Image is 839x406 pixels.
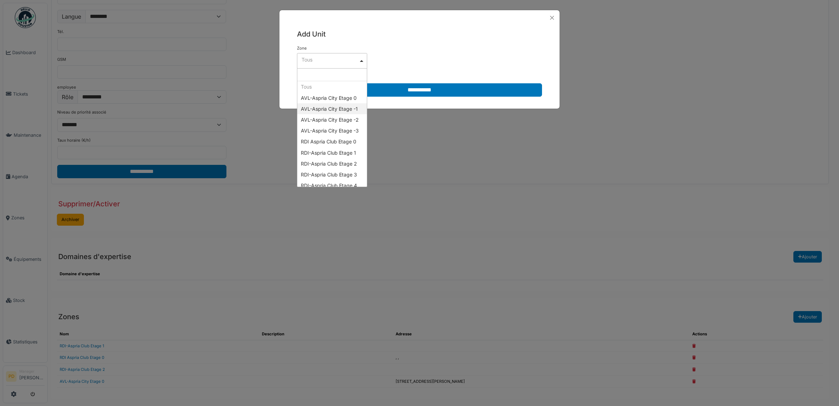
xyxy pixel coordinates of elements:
[297,103,367,114] div: AVL-Aspria City Etage -1
[302,58,359,62] div: Tous
[297,169,367,180] div: RDI-Aspria Club Etage 3
[297,30,326,38] span: translation missing: fr.units.actions.add_unit
[297,46,307,50] label: Zone
[297,136,367,147] div: RDI Aspria Club Etage 0
[297,125,367,136] div: AVL-Aspria City Etage -3
[297,114,367,125] div: AVL-Aspria City Etage -2
[297,69,367,81] input: Tous
[297,180,367,191] div: RDI-Aspria Club Etage 4
[297,81,367,92] div: Tous
[297,92,367,103] div: AVL-Aspria City Etage 0
[547,13,557,22] button: Close
[297,147,367,158] div: RDI-Aspria Club Etage 1
[297,158,367,169] div: RDI-Aspria Club Etage 2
